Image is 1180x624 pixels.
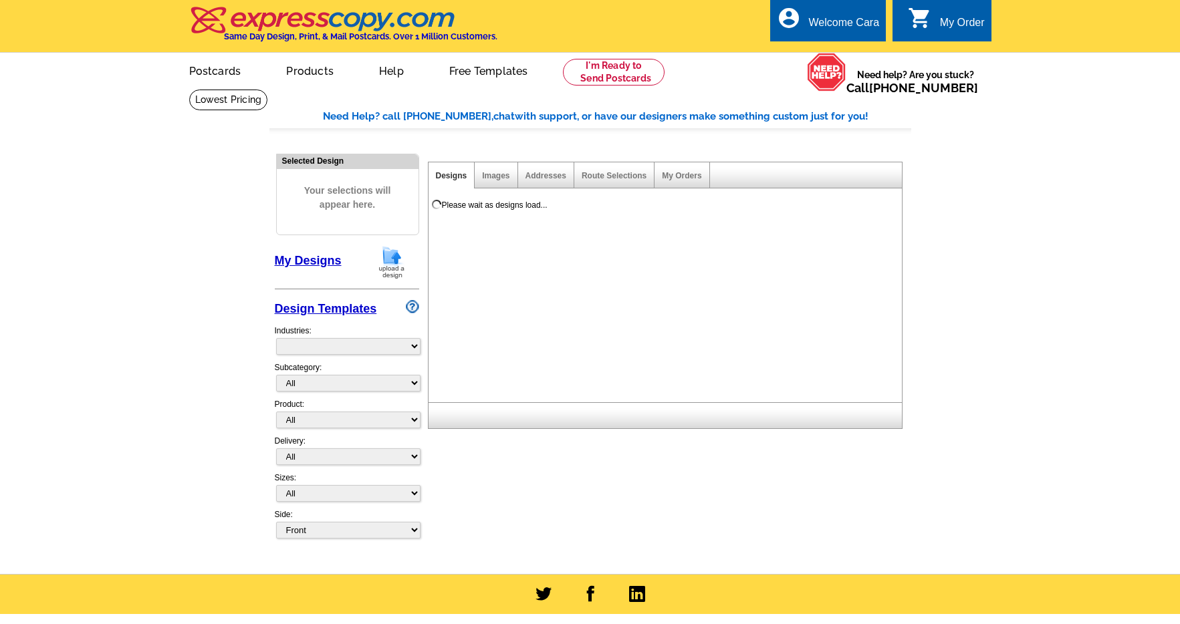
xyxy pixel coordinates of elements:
img: help [807,53,846,92]
span: Call [846,81,978,95]
span: chat [493,110,515,122]
a: Designs [436,171,467,180]
a: My Orders [662,171,701,180]
a: Same Day Design, Print, & Mail Postcards. Over 1 Million Customers. [189,16,497,41]
a: Route Selections [582,171,646,180]
div: Side: [275,508,419,540]
img: upload-design [374,245,409,279]
div: Welcome Cara [809,17,880,35]
div: Delivery: [275,435,419,472]
a: Postcards [168,54,263,86]
div: Need Help? call [PHONE_NUMBER], with support, or have our designers make something custom just fo... [323,109,911,124]
div: Industries: [275,318,419,361]
img: design-wizard-help-icon.png [406,300,419,313]
img: loading... [431,199,442,210]
a: Help [358,54,425,86]
a: Free Templates [428,54,550,86]
span: Need help? Are you stuck? [846,68,985,95]
i: account_circle [777,6,801,30]
span: Your selections will appear here. [287,170,408,225]
a: My Designs [275,254,342,267]
a: [PHONE_NUMBER] [869,81,978,95]
a: Design Templates [275,302,377,315]
div: Selected Design [277,154,419,167]
a: shopping_cart My Order [908,15,985,31]
div: Product: [275,398,419,435]
div: Please wait as designs load... [442,199,548,211]
div: Sizes: [275,472,419,508]
a: Addresses [525,171,566,180]
div: My Order [940,17,985,35]
h4: Same Day Design, Print, & Mail Postcards. Over 1 Million Customers. [224,31,497,41]
div: Subcategory: [275,361,419,398]
a: Products [265,54,355,86]
a: Images [482,171,509,180]
i: shopping_cart [908,6,932,30]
